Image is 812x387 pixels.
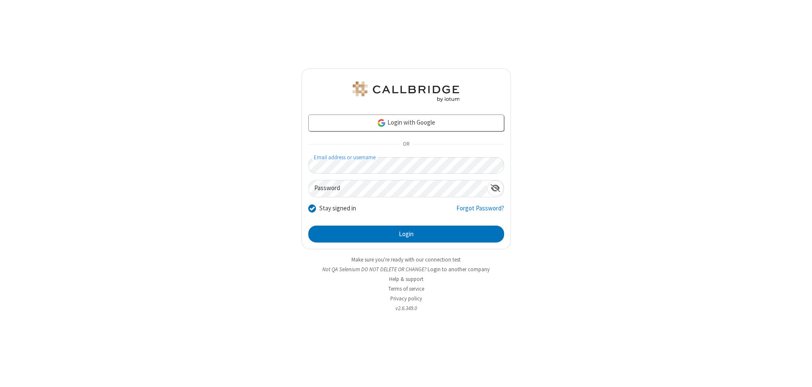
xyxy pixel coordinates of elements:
img: google-icon.png [377,118,386,128]
a: Login with Google [308,114,504,131]
span: OR [399,139,413,150]
button: Login to another company [428,265,490,273]
a: Help & support [389,275,423,283]
button: Login [308,226,504,243]
a: Make sure you're ready with our connection test [351,256,461,263]
a: Privacy policy [390,295,422,302]
a: Terms of service [388,285,424,292]
a: Forgot Password? [456,204,504,220]
li: v2.6.349.0 [302,304,511,312]
li: Not QA Selenium DO NOT DELETE OR CHANGE? [302,265,511,273]
input: Email address or username [308,157,504,174]
label: Stay signed in [319,204,356,213]
input: Password [309,180,487,197]
div: Show password [487,180,504,196]
img: QA Selenium DO NOT DELETE OR CHANGE [351,82,461,102]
